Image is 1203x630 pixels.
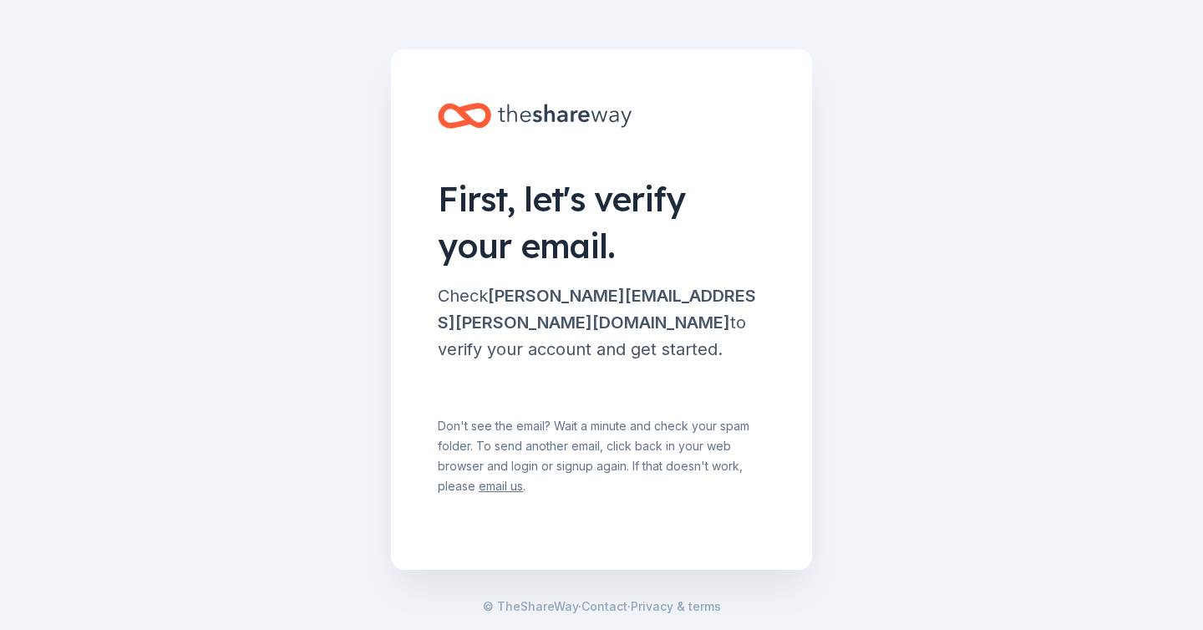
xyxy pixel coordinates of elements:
div: Don ' t see the email? Wait a minute and check your spam folder. To send another email, click bac... [438,389,765,496]
span: Check to verify your account and get started. [438,286,756,359]
span: [PERSON_NAME][EMAIL_ADDRESS][PERSON_NAME][DOMAIN_NAME] [438,286,756,333]
a: Privacy & terms [631,597,721,617]
a: Contact [581,597,627,617]
span: © TheShareWay [483,599,578,613]
a: email us [479,479,523,493]
h1: First, let's verify your email. [438,175,765,269]
span: · · [483,597,721,617]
